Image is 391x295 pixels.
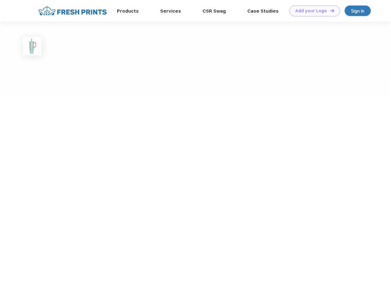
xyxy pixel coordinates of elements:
a: Sign in [345,6,371,16]
img: DT [330,9,334,12]
img: func=resize&h=100 [23,37,41,55]
div: Add your Logo [295,8,327,14]
img: fo%20logo%202.webp [37,6,109,16]
a: Products [117,8,139,14]
div: Sign in [351,7,364,14]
